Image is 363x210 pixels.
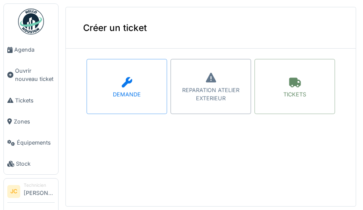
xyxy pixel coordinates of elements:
span: Zones [14,117,55,126]
a: Équipements [4,132,58,153]
img: Badge_color-CXgf-gQk.svg [18,9,44,34]
a: Agenda [4,39,58,60]
div: Technicien [24,182,55,188]
div: TICKETS [283,90,306,99]
span: Équipements [17,139,55,147]
span: Stock [16,160,55,168]
span: Ouvrir nouveau ticket [15,67,55,83]
a: Zones [4,111,58,132]
div: DEMANDE [113,90,141,99]
span: Tickets [15,96,55,105]
li: JC [7,185,20,198]
div: REPARATION ATELIER EXTERIEUR [171,86,251,102]
span: Agenda [14,46,55,54]
li: [PERSON_NAME] [24,182,55,201]
a: Stock [4,153,58,174]
a: Ouvrir nouveau ticket [4,60,58,90]
a: Tickets [4,90,58,111]
div: Créer un ticket [66,7,356,49]
a: JC Technicien[PERSON_NAME] [7,182,55,203]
